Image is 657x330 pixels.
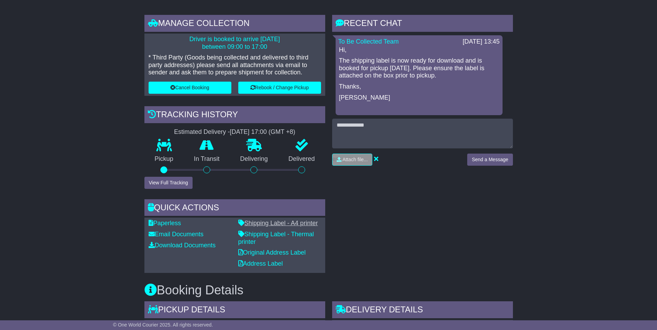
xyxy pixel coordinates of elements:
p: Pickup [144,155,184,163]
div: Pickup Details [144,301,325,320]
p: Hi, [339,46,499,54]
div: [DATE] 13:45 [463,38,500,46]
button: Rebook / Change Pickup [238,82,321,94]
p: The shipping label is now ready for download and is booked for pickup [DATE]. Please ensure the l... [339,57,499,80]
button: View Full Tracking [144,177,193,189]
div: Manage collection [144,15,325,34]
div: Quick Actions [144,199,325,218]
a: Shipping Label - A4 printer [238,220,318,227]
p: In Transit [184,155,230,163]
a: Address Label [238,260,283,267]
div: Delivery Details [332,301,513,320]
p: Thanks, [339,83,499,91]
div: Tracking history [144,106,325,125]
p: * Third Party (Goods being collected and delivered to third party addresses) please send all atta... [149,54,321,76]
a: Paperless [149,220,181,227]
button: Send a Message [467,154,513,166]
div: Estimated Delivery - [144,128,325,136]
p: Delivering [230,155,278,163]
button: Cancel Booking [149,82,231,94]
a: Email Documents [149,231,204,238]
a: Shipping Label - Thermal printer [238,231,314,245]
div: [DATE] 17:00 (GMT +8) [230,128,295,136]
a: Download Documents [149,242,216,249]
div: RECENT CHAT [332,15,513,34]
a: Original Address Label [238,249,306,256]
span: © One World Courier 2025. All rights reserved. [113,322,213,328]
p: [PERSON_NAME] [339,94,499,102]
p: Driver is booked to arrive [DATE] between 09:00 to 17:00 [149,36,321,51]
a: To Be Collected Team [338,38,399,45]
p: Delivered [278,155,325,163]
h3: Booking Details [144,283,513,297]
